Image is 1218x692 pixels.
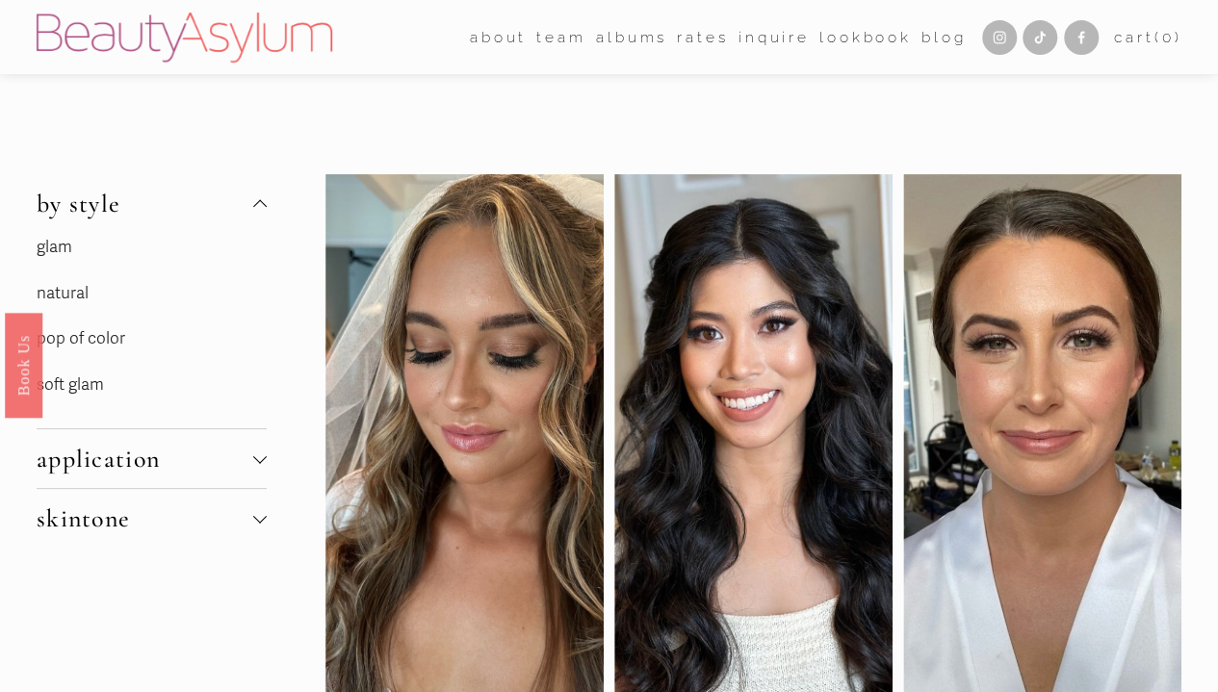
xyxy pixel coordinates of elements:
a: soft glam [37,374,104,395]
button: application [37,429,267,488]
a: folder dropdown [470,22,527,52]
a: pop of color [37,328,125,348]
span: by style [37,189,253,218]
span: ( ) [1153,28,1181,46]
a: Instagram [982,20,1017,55]
a: albums [596,22,667,52]
span: team [536,24,585,51]
span: about [470,24,527,51]
a: Lookbook [819,22,912,52]
a: Blog [921,22,966,52]
a: Facebook [1064,20,1099,55]
a: glam [37,237,72,257]
span: skintone [37,503,253,533]
a: Book Us [5,312,42,417]
button: by style [37,174,267,233]
div: by style [37,233,267,428]
span: application [37,444,253,474]
a: folder dropdown [536,22,585,52]
img: Beauty Asylum | Bridal Hair &amp; Makeup Charlotte &amp; Atlanta [37,13,332,63]
button: skintone [37,489,267,548]
a: TikTok [1023,20,1057,55]
a: Inquire [739,22,810,52]
a: 0 items in cart [1114,24,1181,51]
a: natural [37,283,89,303]
span: 0 [1161,28,1174,46]
a: Rates [677,22,728,52]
